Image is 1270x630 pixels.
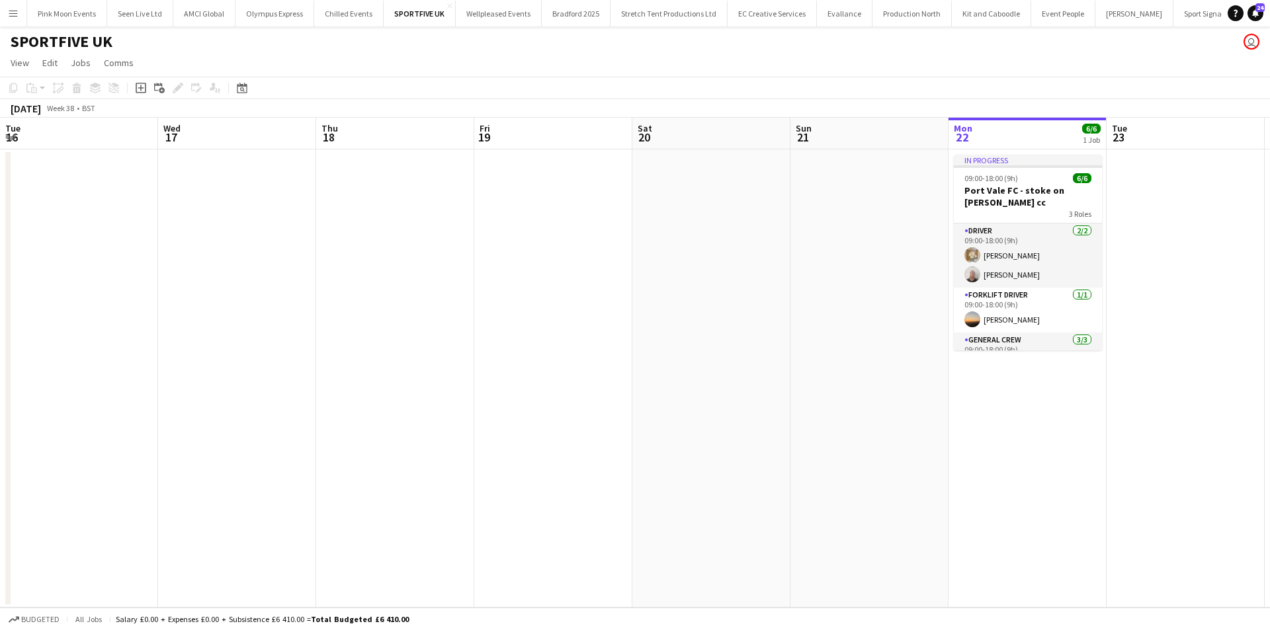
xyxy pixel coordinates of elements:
button: Production North [872,1,952,26]
div: Salary £0.00 + Expenses £0.00 + Subsistence £6 410.00 = [116,614,409,624]
span: Sat [638,122,652,134]
span: Week 38 [44,103,77,113]
button: Event People [1031,1,1095,26]
button: Budgeted [7,612,62,627]
span: 09:00-18:00 (9h) [964,173,1018,183]
button: AMCI Global [173,1,235,26]
span: 21 [794,130,812,145]
span: Budgeted [21,615,60,624]
a: Comms [99,54,139,71]
a: Edit [37,54,63,71]
button: Pink Moon Events [27,1,107,26]
button: SPORTFIVE UK [384,1,456,26]
app-user-avatar: Dominic Riley [1244,34,1259,50]
span: 18 [319,130,338,145]
app-card-role: Forklift Driver1/109:00-18:00 (9h)[PERSON_NAME] [954,288,1102,333]
button: Evallance [817,1,872,26]
button: Chilled Events [314,1,384,26]
span: Total Budgeted £6 410.00 [311,614,409,624]
button: Wellpleased Events [456,1,542,26]
div: [DATE] [11,102,41,115]
span: Tue [1112,122,1127,134]
button: Kit and Caboodle [952,1,1031,26]
span: Mon [954,122,972,134]
span: All jobs [73,614,105,624]
a: Jobs [65,54,96,71]
span: 20 [636,130,652,145]
button: [PERSON_NAME] [1095,1,1173,26]
span: 17 [161,130,181,145]
button: EC Creative Services [728,1,817,26]
span: 3 Roles [1069,209,1091,219]
span: Edit [42,57,58,69]
span: Comms [104,57,134,69]
button: Sport Signage [1173,1,1241,26]
button: Stretch Tent Productions Ltd [611,1,728,26]
div: BST [82,103,95,113]
span: Tue [5,122,21,134]
h3: Port Vale FC - stoke on [PERSON_NAME] cc [954,184,1102,208]
a: View [5,54,34,71]
div: In progress [954,155,1102,165]
button: Bradford 2025 [542,1,611,26]
span: Fri [480,122,490,134]
span: 24 [1255,3,1265,12]
app-card-role: General Crew3/309:00-18:00 (9h) [954,333,1102,416]
span: 6/6 [1073,173,1091,183]
span: Wed [163,122,181,134]
span: 19 [478,130,490,145]
span: Sun [796,122,812,134]
h1: SPORTFIVE UK [11,32,112,52]
button: Olympus Express [235,1,314,26]
span: View [11,57,29,69]
button: Seen Live Ltd [107,1,173,26]
span: Thu [321,122,338,134]
app-card-role: Driver2/209:00-18:00 (9h)[PERSON_NAME][PERSON_NAME] [954,223,1102,288]
span: 23 [1110,130,1127,145]
span: 16 [3,130,21,145]
div: 1 Job [1083,135,1100,145]
span: 6/6 [1082,124,1101,134]
a: 24 [1248,5,1263,21]
app-job-card: In progress09:00-18:00 (9h)6/6Port Vale FC - stoke on [PERSON_NAME] cc3 RolesDriver2/209:00-18:00... [954,155,1102,350]
span: Jobs [71,57,91,69]
span: 22 [952,130,972,145]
